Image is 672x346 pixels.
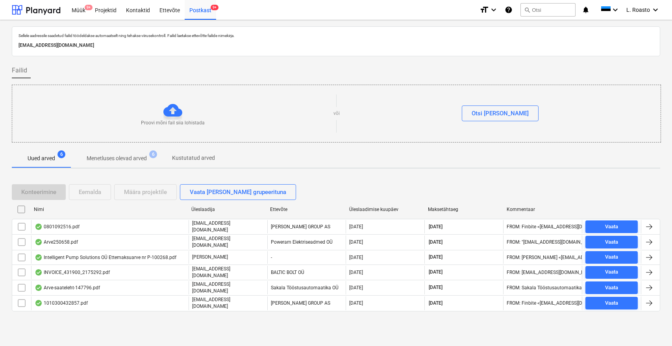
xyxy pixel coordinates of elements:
span: [DATE] [428,254,443,261]
i: keyboard_arrow_down [489,5,498,15]
div: Kommentaar [507,207,579,212]
div: [PERSON_NAME] GROUP AS [267,220,346,233]
div: Vaata [605,283,618,292]
div: [DATE] [349,300,363,306]
i: format_size [479,5,489,15]
span: 6 [149,150,157,158]
div: Andmed failist loetud [35,285,43,291]
div: [DATE] [349,270,363,275]
p: Kustutatud arved [172,154,215,162]
div: Vaata [605,253,618,262]
p: [EMAIL_ADDRESS][DOMAIN_NAME] [192,266,264,279]
div: Üleslaadija [191,207,264,212]
div: Andmed failist loetud [35,254,43,261]
div: [DATE] [349,255,363,260]
div: Vaata [605,299,618,308]
div: Andmed failist loetud [35,269,43,276]
span: 9+ [211,5,218,10]
div: Üleslaadimise kuupäev [349,207,422,212]
div: INVOICE_431900_2175292.pdf [35,269,110,276]
div: 1010300432857.pdf [35,300,88,306]
div: Arve-saateleht-147796.pdf [35,285,100,291]
button: Vaata [585,236,638,248]
button: Vaata [585,266,638,279]
p: [EMAIL_ADDRESS][DOMAIN_NAME] [192,235,264,249]
div: [DATE] [349,224,363,229]
p: [EMAIL_ADDRESS][DOMAIN_NAME] [19,41,653,50]
p: [EMAIL_ADDRESS][DOMAIN_NAME] [192,281,264,294]
div: Proovi mõni fail siia lohistadavõiOtsi [PERSON_NAME] [12,85,661,142]
button: Vaata [585,297,638,309]
span: [DATE] [428,300,443,307]
p: [EMAIL_ADDRESS][DOMAIN_NAME] [192,220,264,233]
div: [DATE] [349,285,363,290]
button: Vaata [585,251,638,264]
i: Abikeskus [505,5,513,15]
button: Vaata [585,220,638,233]
div: [PERSON_NAME] GROUP AS [267,296,346,310]
div: Vaata [605,238,618,247]
div: Otsi [PERSON_NAME] [472,108,529,118]
div: Andmed failist loetud [35,300,43,306]
i: notifications [582,5,590,15]
span: [DATE] [428,239,443,246]
p: [EMAIL_ADDRESS][DOMAIN_NAME] [192,296,264,310]
button: Vaata [PERSON_NAME] grupeerituna [180,184,296,200]
button: Vaata [585,281,638,294]
p: Uued arved [28,154,55,163]
span: search [524,7,530,13]
div: - [267,251,346,264]
span: 6 [57,150,65,158]
span: Failid [12,66,27,75]
p: Proovi mõni fail siia lohistada [141,120,205,126]
button: Otsi [520,3,576,17]
i: keyboard_arrow_down [651,5,660,15]
div: 0801092516.pdf [35,224,80,230]
span: L. Roasto [626,7,650,13]
div: Sakala Tööstusautomaatika OÜ [267,281,346,294]
div: Poweram Elektriseadmed OÜ [267,235,346,249]
div: Vaata [605,268,618,277]
div: Ettevõte [270,207,342,212]
div: BALTIC BOLT OÜ [267,266,346,279]
div: Vaata [PERSON_NAME] grupeerituna [190,187,286,197]
div: Nimi [34,207,185,212]
span: [DATE] [428,269,443,276]
div: Vaata [605,222,618,231]
div: Intelligent Pump Solutions OÜ Ettemaksuarve nr P-100268.pdf [35,254,176,261]
span: 9+ [85,5,93,10]
button: Otsi [PERSON_NAME] [462,105,539,121]
span: [DATE] [428,284,443,291]
p: [PERSON_NAME] [192,254,228,261]
div: [DATE] [349,239,363,245]
p: Sellele aadressile saadetud failid töödeldakse automaatselt ning tehakse viirusekontroll. Failid ... [19,33,653,38]
i: keyboard_arrow_down [611,5,620,15]
p: või [333,110,340,117]
span: [DATE] [428,224,443,230]
div: Arve250658.pdf [35,239,78,245]
div: Andmed failist loetud [35,224,43,230]
p: Menetluses olevad arved [87,154,147,163]
div: Andmed failist loetud [35,239,43,245]
div: Maksetähtaeg [428,207,500,212]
